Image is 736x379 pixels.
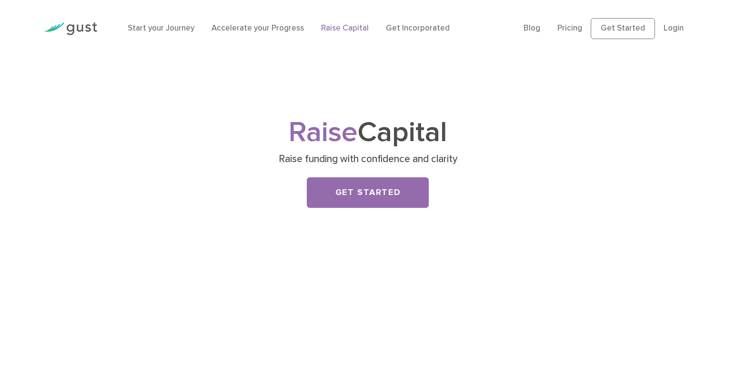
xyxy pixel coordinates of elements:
[664,23,684,33] a: Login
[212,23,304,33] a: Accelerate your Progress
[386,23,450,33] a: Get Incorporated
[591,18,655,39] a: Get Started
[128,23,194,33] a: Start your Journey
[289,115,358,149] span: Raise
[321,23,369,33] a: Raise Capital
[524,23,540,33] a: Blog
[307,177,429,208] a: Get Started
[44,22,97,35] img: Gust Logo
[183,153,553,166] p: Raise funding with confidence and clarity
[557,23,582,33] a: Pricing
[180,120,556,146] h1: Capital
